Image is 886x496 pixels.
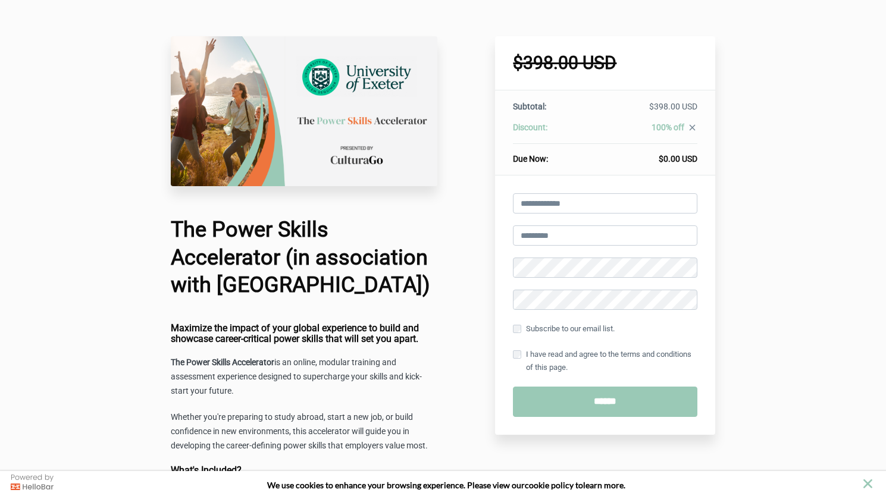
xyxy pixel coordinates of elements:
th: Due Now: [513,144,590,165]
span: learn more. [583,480,625,490]
input: I have read and agree to the terms and conditions of this page. [513,350,521,359]
th: Discount: [513,121,590,144]
strong: to [575,480,583,490]
a: cookie policy [525,480,574,490]
img: 83720c0-6e26-5801-a5d4-42ecd71128a7_University_of_Exeter_Checkout_Page.png [171,36,437,186]
h4: What's Included? [171,465,437,476]
input: Subscribe to our email list. [513,325,521,333]
label: Subscribe to our email list. [513,322,615,335]
span: 100% off [652,123,684,132]
strong: The Power Skills Accelerator [171,357,274,367]
button: close [860,476,875,491]
i: close [687,123,697,133]
p: Whether you're preparing to study abroad, start a new job, or build confidence in new environment... [171,410,437,453]
label: I have read and agree to the terms and conditions of this page. [513,348,697,374]
h1: The Power Skills Accelerator (in association with [GEOGRAPHIC_DATA]) [171,216,437,299]
h1: $398.00 USD [513,54,697,72]
p: is an online, modular training and assessment experience designed to supercharge your skills and ... [171,356,437,398]
td: $398.00 USD [591,101,697,121]
span: We use cookies to enhance your browsing experience. Please view our [267,480,525,490]
span: $0.00 USD [659,154,697,164]
h4: Maximize the impact of your global experience to build and showcase career-critical power skills ... [171,323,437,344]
a: close [684,123,697,136]
span: Subtotal: [513,102,546,111]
